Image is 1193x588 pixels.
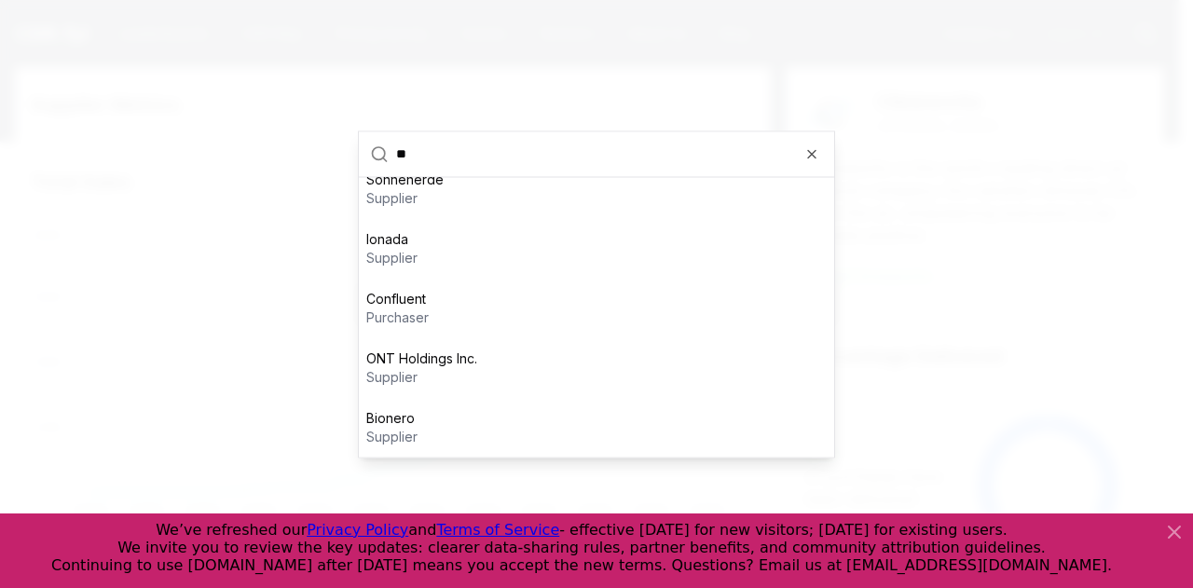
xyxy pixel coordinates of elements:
[366,170,444,188] p: Sonnenerde
[366,427,418,445] p: supplier
[366,308,429,326] p: purchaser
[366,349,477,367] p: ONT Holdings Inc.
[366,229,418,248] p: Ionada
[366,188,444,207] p: supplier
[366,289,429,308] p: Confluent
[366,408,418,427] p: Bionero
[366,248,418,267] p: supplier
[366,367,477,386] p: supplier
